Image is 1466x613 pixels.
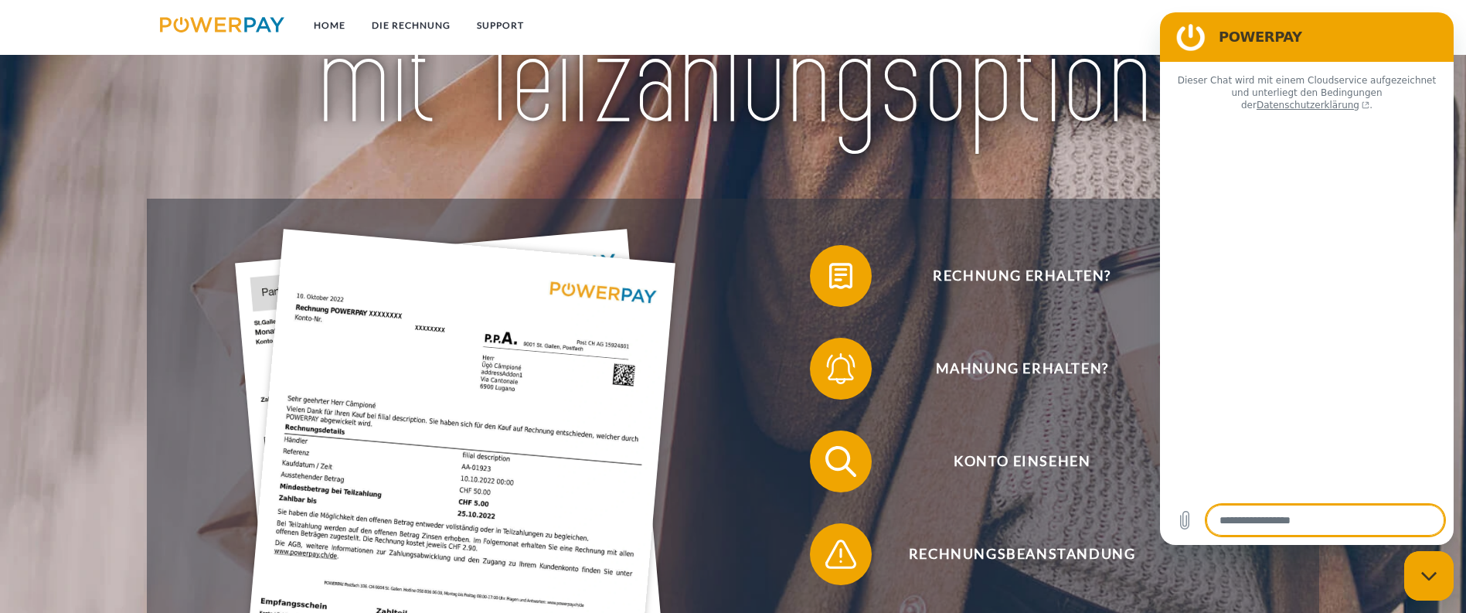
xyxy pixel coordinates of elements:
[1160,12,1454,545] iframe: Messaging-Fenster
[810,245,1212,307] button: Rechnung erhalten?
[810,431,1212,492] button: Konto einsehen
[160,17,284,32] img: logo-powerpay.svg
[821,349,860,388] img: qb_bell.svg
[821,257,860,295] img: qb_bill.svg
[1404,551,1454,601] iframe: Schaltfläche zum Öffnen des Messaging-Fensters; Konversation läuft
[832,338,1211,400] span: Mahnung erhalten?
[1226,12,1274,39] a: agb
[810,338,1212,400] button: Mahnung erhalten?
[821,442,860,481] img: qb_search.svg
[832,431,1211,492] span: Konto einsehen
[832,245,1211,307] span: Rechnung erhalten?
[821,535,860,574] img: qb_warning.svg
[301,12,359,39] a: Home
[832,523,1211,585] span: Rechnungsbeanstandung
[359,12,464,39] a: DIE RECHNUNG
[810,523,1212,585] button: Rechnungsbeanstandung
[464,12,537,39] a: SUPPORT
